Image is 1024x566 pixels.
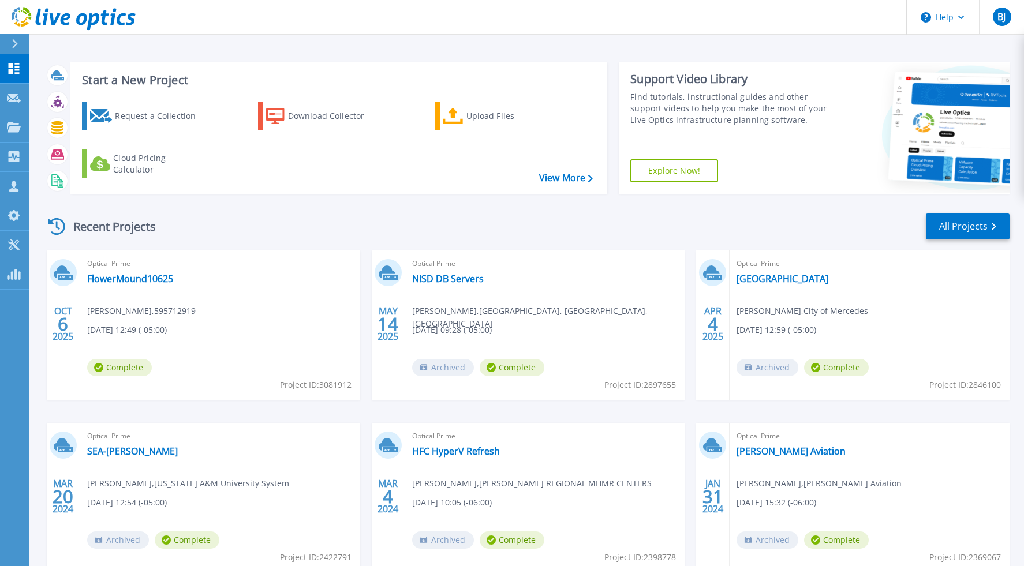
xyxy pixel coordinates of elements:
[997,12,1006,21] span: BJ
[87,496,167,509] span: [DATE] 12:54 (-05:00)
[113,152,205,175] div: Cloud Pricing Calculator
[702,303,724,345] div: APR 2025
[412,305,685,330] span: [PERSON_NAME] , [GEOGRAPHIC_DATA], [GEOGRAPHIC_DATA], [GEOGRAPHIC_DATA]
[280,551,352,564] span: Project ID: 2422791
[87,273,173,284] a: FlowerMound10625
[737,359,798,376] span: Archived
[630,72,828,87] div: Support Video Library
[539,173,593,183] a: View More
[804,531,869,549] span: Complete
[412,257,678,270] span: Optical Prime
[87,305,196,317] span: [PERSON_NAME] , 595712919
[280,378,352,391] span: Project ID: 3081912
[737,305,868,317] span: [PERSON_NAME] , City of Mercedes
[412,477,652,490] span: [PERSON_NAME] , [PERSON_NAME] REGIONAL MHMR CENTERS
[377,475,399,518] div: MAR 2024
[155,531,219,549] span: Complete
[435,102,563,130] a: Upload Files
[82,102,211,130] a: Request a Collection
[630,91,828,126] div: Find tutorials, instructional guides and other support videos to help you make the most of your L...
[737,324,816,336] span: [DATE] 12:59 (-05:00)
[929,551,1001,564] span: Project ID: 2369067
[737,477,902,490] span: [PERSON_NAME] , [PERSON_NAME] Aviation
[466,104,559,128] div: Upload Files
[82,149,211,178] a: Cloud Pricing Calculator
[926,213,1010,239] a: All Projects
[377,303,399,345] div: MAY 2025
[378,319,398,329] span: 14
[412,430,678,443] span: Optical Prime
[737,445,846,457] a: [PERSON_NAME] Aviation
[412,496,492,509] span: [DATE] 10:05 (-06:00)
[412,324,492,336] span: [DATE] 09:28 (-05:00)
[87,359,152,376] span: Complete
[604,551,676,564] span: Project ID: 2398778
[52,475,74,518] div: MAR 2024
[258,102,387,130] a: Download Collector
[604,378,676,391] span: Project ID: 2897655
[87,430,353,443] span: Optical Prime
[52,303,74,345] div: OCT 2025
[929,378,1001,391] span: Project ID: 2846100
[804,359,869,376] span: Complete
[82,74,592,87] h3: Start a New Project
[702,475,724,518] div: JAN 2024
[53,492,73,501] span: 20
[412,359,474,376] span: Archived
[115,104,207,128] div: Request a Collection
[708,319,718,329] span: 4
[737,257,1003,270] span: Optical Prime
[87,477,289,490] span: [PERSON_NAME] , [US_STATE] A&M University System
[87,445,178,457] a: SEA-[PERSON_NAME]
[630,159,718,182] a: Explore Now!
[383,492,393,501] span: 4
[480,531,544,549] span: Complete
[737,273,828,284] a: [GEOGRAPHIC_DATA]
[412,273,484,284] a: NISD DB Servers
[412,445,500,457] a: HFC HyperV Refresh
[58,319,68,329] span: 6
[87,324,167,336] span: [DATE] 12:49 (-05:00)
[480,359,544,376] span: Complete
[702,492,723,501] span: 31
[737,531,798,549] span: Archived
[288,104,380,128] div: Download Collector
[87,531,149,549] span: Archived
[412,531,474,549] span: Archived
[737,496,816,509] span: [DATE] 15:32 (-06:00)
[87,257,353,270] span: Optical Prime
[737,430,1003,443] span: Optical Prime
[44,212,171,241] div: Recent Projects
